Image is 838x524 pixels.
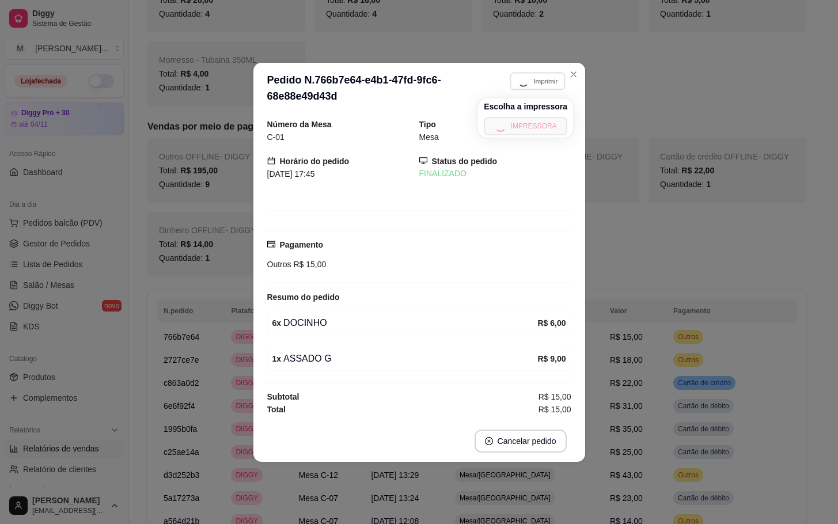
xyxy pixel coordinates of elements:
[272,316,538,330] div: DOCINHO
[291,260,327,269] span: R$ 15,00
[280,240,323,249] strong: Pagamento
[539,403,571,416] span: R$ 15,00
[267,72,500,104] h3: Pedido N. 766b7e64-e4b1-47fd-9fc6-68e88e49d43d
[272,352,538,366] div: ASSADO G
[419,132,439,142] span: Mesa
[537,318,566,328] strong: R$ 6,00
[267,169,315,179] span: [DATE] 17:45
[432,157,498,166] strong: Status do pedido
[267,260,291,269] span: Outros
[475,430,567,453] button: close-circleCancelar pedido
[267,132,285,142] span: C-01
[267,392,299,401] strong: Subtotal
[419,168,571,180] div: FINALIZADO
[267,293,340,302] strong: Resumo do pedido
[537,354,566,363] strong: R$ 9,00
[272,354,282,363] strong: 1 x
[484,101,567,112] h4: Escolha a impressora
[280,157,350,166] strong: Horário do pedido
[267,240,275,248] span: credit-card
[267,157,275,165] span: calendar
[485,437,493,445] span: close-circle
[267,120,332,129] strong: Número da Mesa
[539,390,571,403] span: R$ 15,00
[267,405,286,414] strong: Total
[419,157,427,165] span: desktop
[272,318,282,328] strong: 6 x
[564,65,583,83] button: Close
[419,120,436,129] strong: Tipo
